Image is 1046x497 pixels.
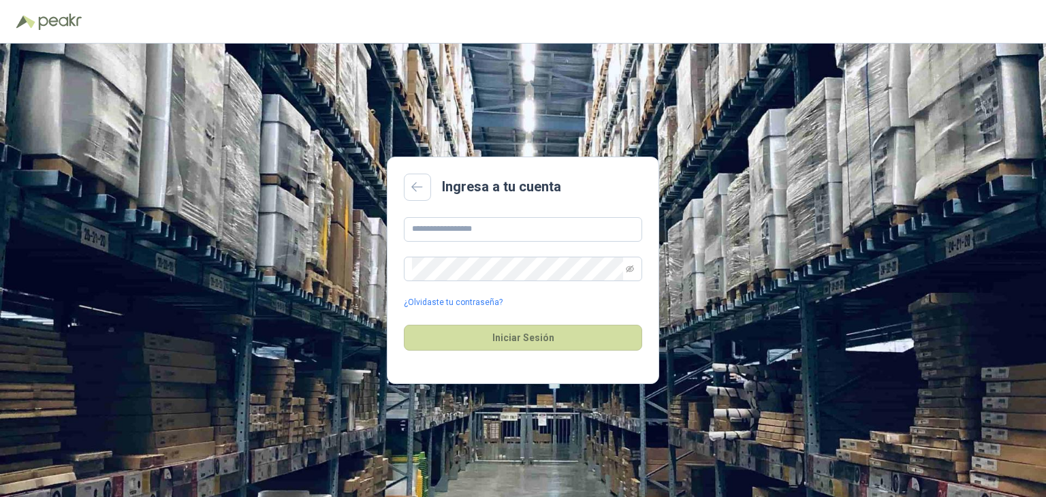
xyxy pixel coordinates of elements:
span: eye-invisible [626,265,634,273]
img: Logo [16,15,35,29]
img: Peakr [38,14,82,30]
button: Iniciar Sesión [404,325,642,351]
h2: Ingresa a tu cuenta [442,176,561,197]
a: ¿Olvidaste tu contraseña? [404,296,503,309]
